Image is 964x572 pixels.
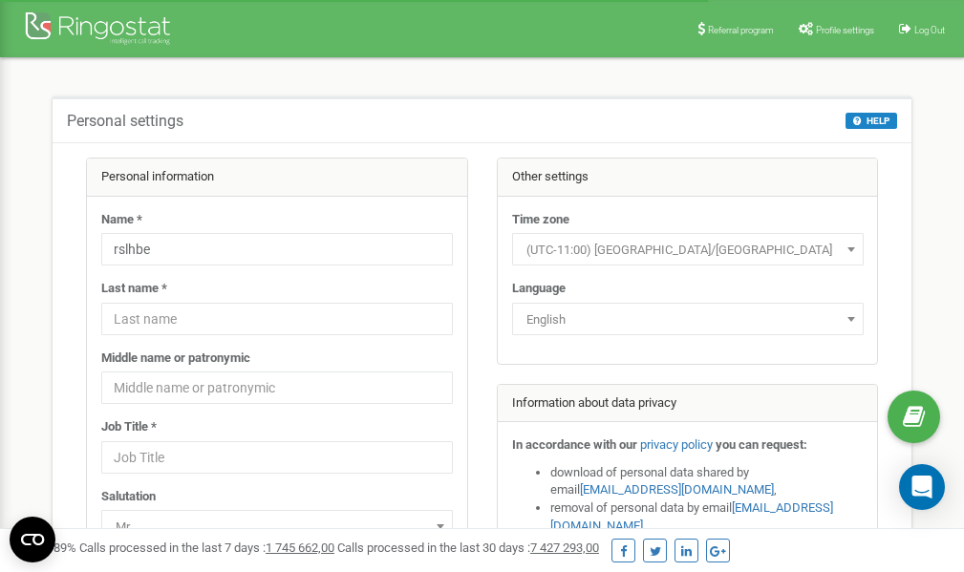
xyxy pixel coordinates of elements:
[530,540,599,555] u: 7 427 293,00
[580,482,774,497] a: [EMAIL_ADDRESS][DOMAIN_NAME]
[101,488,156,506] label: Salutation
[498,159,878,197] div: Other settings
[716,437,807,452] strong: you can request:
[101,233,453,265] input: Name
[101,350,250,368] label: Middle name or patronymic
[512,437,637,452] strong: In accordance with our
[640,437,713,452] a: privacy policy
[512,233,864,265] span: (UTC-11:00) Pacific/Midway
[512,280,566,298] label: Language
[899,464,945,510] div: Open Intercom Messenger
[498,385,878,423] div: Information about data privacy
[101,441,453,474] input: Job Title
[708,25,774,35] span: Referral program
[101,280,167,298] label: Last name *
[519,237,857,264] span: (UTC-11:00) Pacific/Midway
[512,211,569,229] label: Time zone
[101,211,142,229] label: Name *
[550,464,864,499] li: download of personal data shared by email ,
[67,113,183,130] h5: Personal settings
[266,540,334,555] u: 1 745 662,00
[101,303,453,335] input: Last name
[550,499,864,535] li: removal of personal data by email ,
[101,418,157,436] label: Job Title *
[79,540,334,555] span: Calls processed in the last 7 days :
[846,113,897,129] button: HELP
[10,517,55,562] button: Open CMP widget
[816,25,874,35] span: Profile settings
[337,540,599,555] span: Calls processed in the last 30 days :
[519,307,857,333] span: English
[101,510,453,542] span: Mr.
[512,303,864,335] span: English
[914,25,945,35] span: Log Out
[101,371,453,404] input: Middle name or patronymic
[87,159,467,197] div: Personal information
[108,514,446,540] span: Mr.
